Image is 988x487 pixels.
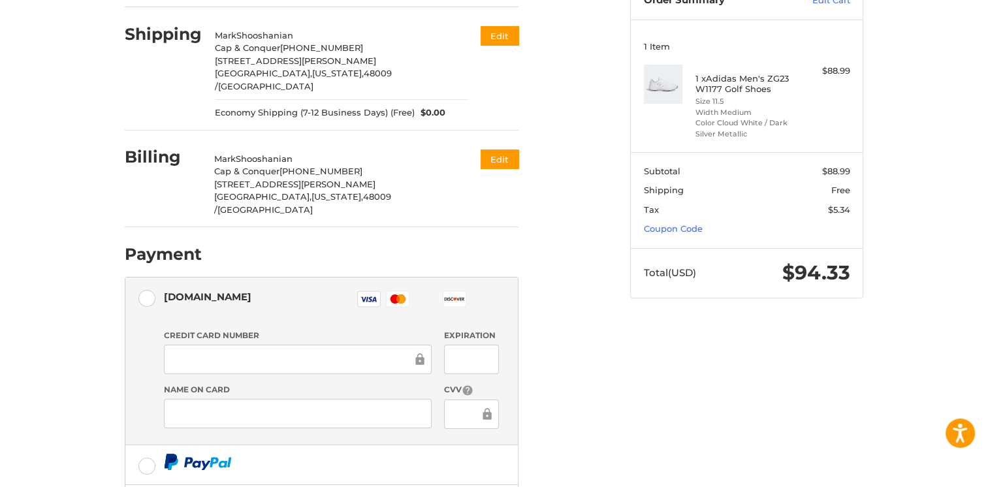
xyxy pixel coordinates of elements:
[831,185,850,195] span: Free
[822,166,850,176] span: $88.99
[164,330,432,341] label: Credit Card Number
[215,106,415,119] span: Economy Shipping (7-12 Business Days) (Free)
[695,107,795,118] li: Width Medium
[215,42,280,53] span: Cap & Conquer
[214,191,391,215] span: 48009 /
[164,286,251,307] div: [DOMAIN_NAME]
[481,149,518,168] button: Edit
[125,244,202,264] h2: Payment
[444,330,498,341] label: Expiration
[280,42,363,53] span: [PHONE_NUMBER]
[214,179,375,189] span: [STREET_ADDRESS][PERSON_NAME]
[125,24,202,44] h2: Shipping
[481,26,518,45] button: Edit
[217,204,313,215] span: [GEOGRAPHIC_DATA]
[125,147,201,167] h2: Billing
[311,191,363,202] span: [US_STATE],
[312,68,364,78] span: [US_STATE],
[279,166,362,176] span: [PHONE_NUMBER]
[799,65,850,78] div: $88.99
[695,73,795,95] h4: 1 x Adidas Men's ZG23 W1177 Golf Shoes
[782,260,850,285] span: $94.33
[215,68,392,91] span: 48009 /
[828,204,850,215] span: $5.34
[644,204,659,215] span: Tax
[695,96,795,107] li: Size 11.5
[236,153,293,164] span: Shooshanian
[164,384,432,396] label: Name on Card
[644,166,680,176] span: Subtotal
[214,166,279,176] span: Cap & Conquer
[215,55,376,66] span: [STREET_ADDRESS][PERSON_NAME]
[644,223,703,234] a: Coupon Code
[695,118,795,139] li: Color Cloud White / Dark Silver Metallic
[215,68,312,78] span: [GEOGRAPHIC_DATA],
[444,384,498,396] label: CVV
[218,81,313,91] span: [GEOGRAPHIC_DATA]
[214,191,311,202] span: [GEOGRAPHIC_DATA],
[215,30,236,40] span: Mark
[164,454,232,470] img: PayPal icon
[644,266,696,279] span: Total (USD)
[415,106,446,119] span: $0.00
[214,153,236,164] span: Mark
[236,30,293,40] span: Shooshanian
[644,41,850,52] h3: 1 Item
[644,185,684,195] span: Shipping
